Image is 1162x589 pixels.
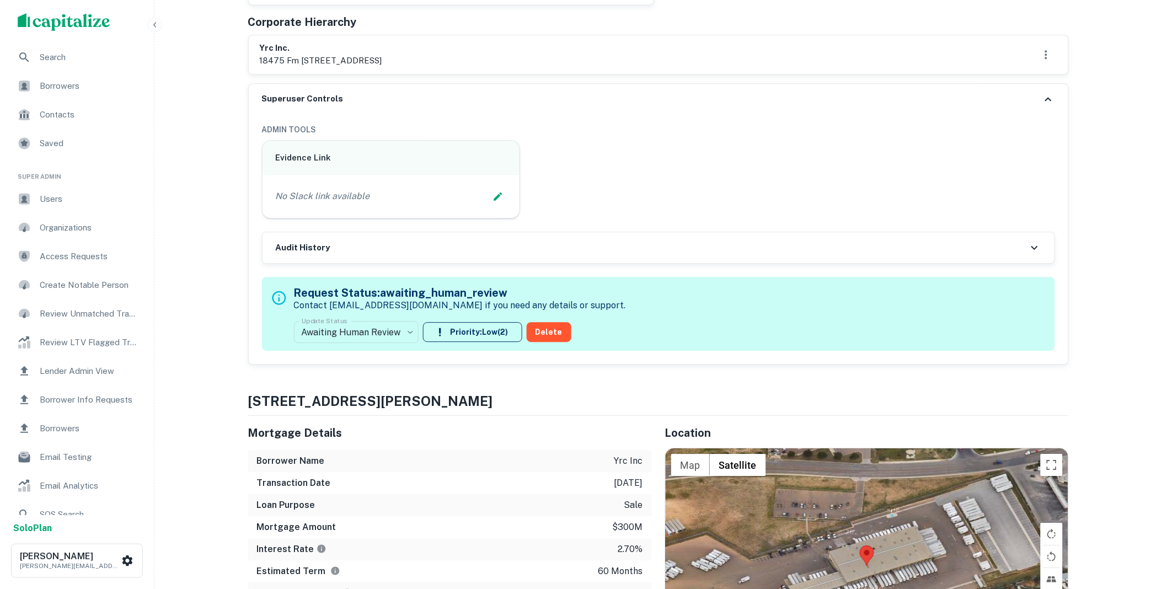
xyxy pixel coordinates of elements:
[40,422,138,435] span: Borrowers
[317,544,326,554] svg: The interest rates displayed on the website are for informational purposes only and may be report...
[40,51,138,64] span: Search
[276,242,330,254] h6: Audit History
[9,444,145,470] a: Email Testing
[260,54,382,67] p: 18475 fm [STREET_ADDRESS]
[423,322,522,342] button: Priority:Low(2)
[614,476,643,490] p: [DATE]
[294,285,626,301] h5: Request Status: awaiting_human_review
[1041,454,1063,476] button: Toggle fullscreen view
[9,473,145,499] a: Email Analytics
[9,501,145,528] a: SOS Search
[9,215,145,241] a: Organizations
[614,454,643,468] p: yrc inc
[9,387,145,413] a: Borrower Info Requests
[40,307,138,320] span: Review Unmatched Transactions
[260,42,382,55] h6: yrc inc.
[1041,545,1063,567] button: Rotate map counterclockwise
[598,565,643,578] p: 60 months
[1107,501,1162,554] iframe: Chat Widget
[13,522,52,535] a: SoloPlan
[276,190,370,203] p: No Slack link available
[40,221,138,234] span: Organizations
[40,479,138,492] span: Email Analytics
[624,499,643,512] p: sale
[618,543,643,556] p: 2.70%
[40,279,138,292] span: Create Notable Person
[257,476,331,490] h6: Transaction Date
[40,508,138,521] span: SOS Search
[248,14,357,30] h5: Corporate Hierarchy
[262,124,1055,136] h6: ADMIN TOOLS
[18,13,110,31] img: capitalize-logo.png
[40,79,138,93] span: Borrowers
[9,44,145,71] a: Search
[257,521,336,534] h6: Mortgage Amount
[9,415,145,442] a: Borrowers
[330,566,340,576] svg: Term is based on a standard schedule for this type of loan.
[9,101,145,128] a: Contacts
[40,192,138,206] span: Users
[248,391,1069,411] h4: [STREET_ADDRESS][PERSON_NAME]
[9,159,145,186] li: Super Admin
[40,365,138,378] span: Lender Admin View
[40,393,138,406] span: Borrower Info Requests
[9,130,145,157] a: Saved
[11,544,143,578] button: [PERSON_NAME][PERSON_NAME][EMAIL_ADDRESS][DOMAIN_NAME]
[294,317,419,347] div: Awaiting Human Review
[40,336,138,349] span: Review LTV Flagged Transactions
[302,316,347,325] label: Update Status
[9,243,145,270] a: Access Requests
[1041,523,1063,545] button: Rotate map clockwise
[9,186,145,212] a: Users
[710,454,766,476] button: Show satellite imagery
[9,301,145,327] a: Review Unmatched Transactions
[40,137,138,150] span: Saved
[257,543,326,556] h6: Interest Rate
[40,451,138,464] span: Email Testing
[248,425,652,441] h5: Mortgage Details
[9,272,145,298] a: Create Notable Person
[13,523,52,533] strong: Solo Plan
[257,454,325,468] h6: Borrower Name
[665,425,1069,441] h5: Location
[257,499,315,512] h6: Loan Purpose
[490,188,506,205] button: Edit Slack Link
[613,521,643,534] p: $300m
[671,454,710,476] button: Show street map
[40,108,138,121] span: Contacts
[257,565,340,578] h6: Estimated Term
[9,329,145,356] a: Review LTV Flagged Transactions
[20,561,119,571] p: [PERSON_NAME][EMAIL_ADDRESS][DOMAIN_NAME]
[276,152,507,164] h6: Evidence Link
[9,358,145,384] a: Lender Admin View
[294,299,626,312] p: Contact [EMAIL_ADDRESS][DOMAIN_NAME] if you need any details or support.
[20,552,119,561] h6: [PERSON_NAME]
[40,250,138,263] span: Access Requests
[262,93,344,105] h6: Superuser Controls
[527,322,571,342] button: Delete
[9,73,145,99] a: Borrowers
